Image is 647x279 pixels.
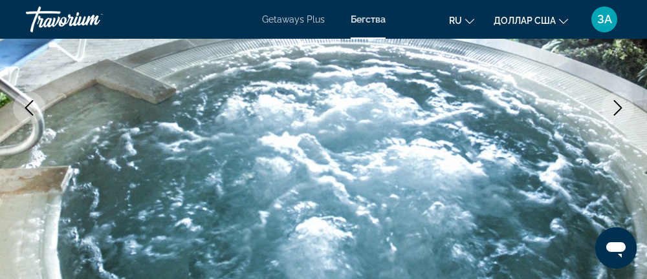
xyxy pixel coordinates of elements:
a: Getaways Plus [262,14,325,25]
button: Изменить валюту [494,11,568,30]
button: Меню пользователя [587,6,621,33]
font: ЗА [597,12,612,26]
button: Next image [602,92,634,124]
button: Изменить язык [449,11,474,30]
font: доллар США [494,15,556,26]
a: Травориум [26,3,155,36]
a: Бегства [351,14,386,25]
iframe: Кнопка для запуска окна сообщений [595,227,637,269]
button: Previous image [13,92,45,124]
font: ru [449,15,462,26]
